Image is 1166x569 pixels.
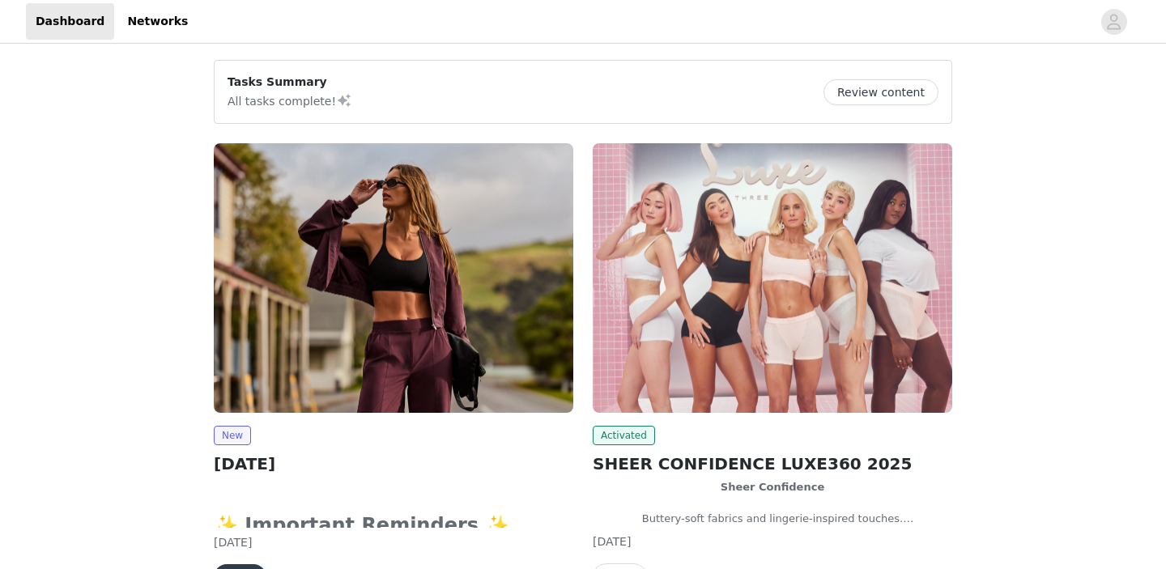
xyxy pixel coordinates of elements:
p: All tasks complete! [228,91,352,110]
a: Networks [117,3,198,40]
button: Review content [823,79,938,105]
img: Fabletics [593,143,952,413]
span: Activated [593,426,655,445]
p: Buttery-soft fabrics and lingerie-inspired touches. [593,511,952,527]
a: Dashboard [26,3,114,40]
img: Fabletics [214,143,573,413]
span: New [214,426,251,445]
strong: Sheer Confidence [721,481,824,493]
h2: SHEER CONFIDENCE LUXE360 2025 [593,452,952,476]
p: Tasks Summary [228,74,352,91]
h2: [DATE] [214,452,573,476]
strong: ✨ Important Reminders ✨ [214,514,520,537]
div: avatar [1106,9,1121,35]
span: [DATE] [214,536,252,549]
span: [DATE] [593,535,631,548]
